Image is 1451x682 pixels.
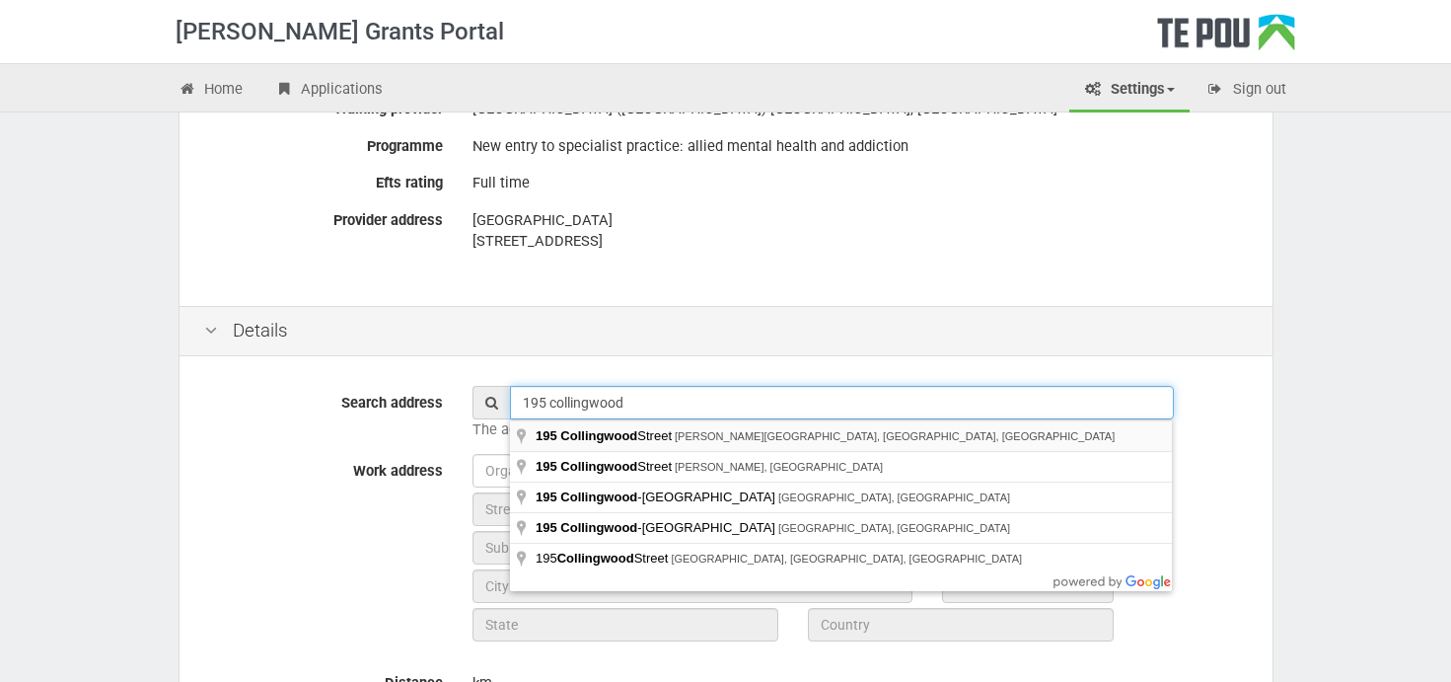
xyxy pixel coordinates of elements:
span: The address should start with the street number followed by the street name. [472,420,977,438]
label: Provider address [189,203,458,231]
input: Suburb [472,531,1114,565]
label: Efts rating [189,166,458,193]
div: Details [180,306,1272,356]
span: [GEOGRAPHIC_DATA], [GEOGRAPHIC_DATA] [778,522,1010,534]
address: [GEOGRAPHIC_DATA] [STREET_ADDRESS] [472,210,1248,252]
label: Programme [189,129,458,157]
span: [GEOGRAPHIC_DATA], [GEOGRAPHIC_DATA], [GEOGRAPHIC_DATA] [671,553,1022,565]
span: 195 [536,428,557,443]
span: 195 Collingwood [536,520,637,535]
span: Collingwood [560,428,637,443]
input: City [472,569,912,603]
input: State [472,608,778,642]
span: -[GEOGRAPHIC_DATA] [536,520,778,535]
a: Settings [1069,69,1190,113]
span: Collingwood [560,459,637,474]
span: [GEOGRAPHIC_DATA], [GEOGRAPHIC_DATA] [778,492,1010,503]
span: 195 Street [536,551,671,566]
span: Street [536,428,675,443]
span: Collingwood [557,551,634,566]
a: Applications [259,69,398,113]
label: Search address [189,386,458,414]
span: -[GEOGRAPHIC_DATA] [536,490,778,504]
input: Find the address by typing here... [510,386,1174,419]
input: Organisation or building name [472,454,1114,488]
span: 195 Collingwood [536,490,637,504]
label: Work address [189,454,458,482]
span: [PERSON_NAME][GEOGRAPHIC_DATA], [GEOGRAPHIC_DATA], [GEOGRAPHIC_DATA] [675,430,1115,442]
a: Sign out [1192,69,1301,113]
span: [PERSON_NAME], [GEOGRAPHIC_DATA] [675,461,883,473]
div: Full time [472,166,1248,200]
input: Country [808,608,1114,642]
div: New entry to specialist practice: allied mental health and addiction [472,129,1248,164]
div: Te Pou Logo [1157,14,1295,63]
input: Street number [472,493,644,526]
span: Street [536,459,675,474]
a: Home [164,69,258,113]
span: 195 [536,459,557,474]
